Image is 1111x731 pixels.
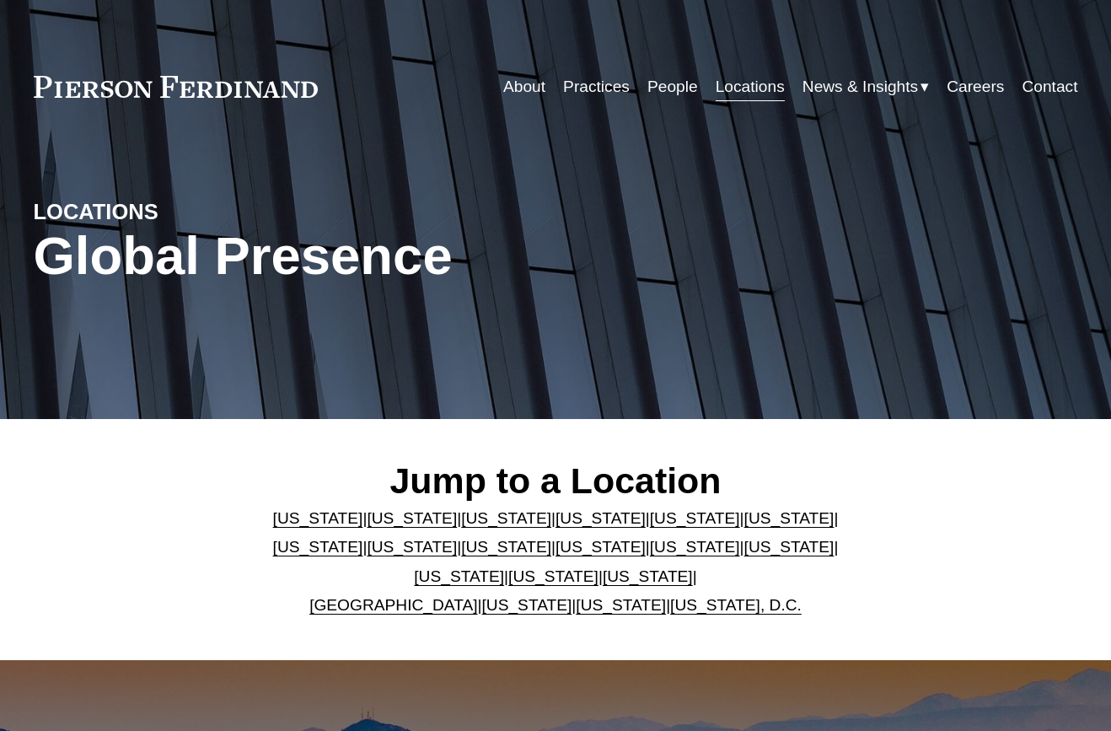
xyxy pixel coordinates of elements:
[650,509,740,527] a: [US_STATE]
[482,596,572,614] a: [US_STATE]
[367,538,457,556] a: [US_STATE]
[576,596,666,614] a: [US_STATE]
[744,509,835,527] a: [US_STATE]
[650,538,740,556] a: [US_STATE]
[34,198,295,225] h4: LOCATIONS
[555,509,646,527] a: [US_STATE]
[273,538,363,556] a: [US_STATE]
[555,538,646,556] a: [US_STATE]
[670,596,802,614] a: [US_STATE], D.C.
[367,509,457,527] a: [US_STATE]
[802,71,929,103] a: folder dropdown
[802,73,918,102] span: News & Insights
[716,71,785,103] a: Locations
[603,567,693,585] a: [US_STATE]
[461,538,551,556] a: [US_STATE]
[947,71,1004,103] a: Careers
[744,538,835,556] a: [US_STATE]
[503,71,545,103] a: About
[34,225,730,287] h1: Global Presence
[251,504,861,621] p: | | | | | | | | | | | | | | | | | |
[563,71,630,103] a: Practices
[273,509,363,527] a: [US_STATE]
[508,567,598,585] a: [US_STATE]
[461,509,551,527] a: [US_STATE]
[647,71,698,103] a: People
[251,460,861,503] h2: Jump to a Location
[309,596,477,614] a: [GEOGRAPHIC_DATA]
[414,567,504,585] a: [US_STATE]
[1022,71,1077,103] a: Contact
